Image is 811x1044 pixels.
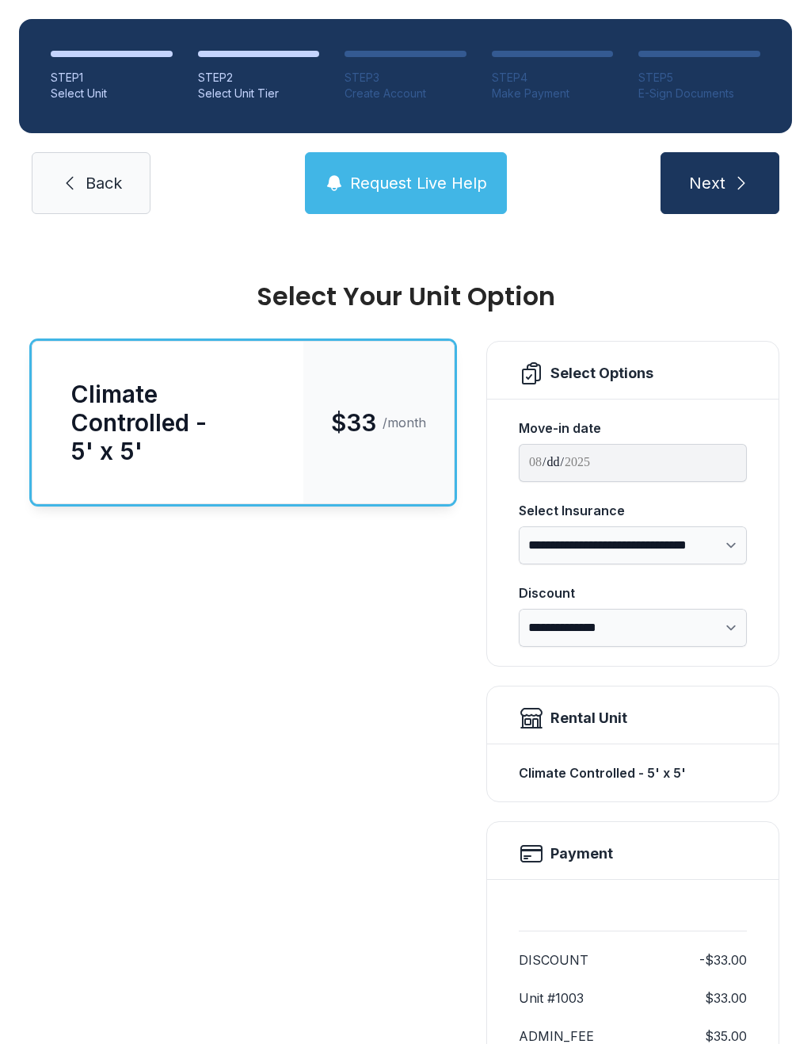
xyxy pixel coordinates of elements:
[519,989,584,1008] dt: Unit #1003
[519,950,588,969] dt: DISCOUNT
[198,70,320,86] div: STEP 2
[86,172,122,194] span: Back
[51,86,173,101] div: Select Unit
[550,362,653,384] div: Select Options
[550,843,613,865] h2: Payment
[198,86,320,101] div: Select Unit Tier
[519,419,747,438] div: Move-in date
[32,284,779,309] div: Select Your Unit Option
[331,408,376,437] span: $33
[519,501,747,520] div: Select Insurance
[70,380,265,465] div: Climate Controlled - 5' x 5'
[689,172,725,194] span: Next
[345,70,466,86] div: STEP 3
[699,950,747,969] dd: -$33.00
[492,70,614,86] div: STEP 4
[383,413,426,432] span: /month
[519,444,747,482] input: Move-in date
[519,757,747,789] div: Climate Controlled - 5' x 5'
[350,172,487,194] span: Request Live Help
[705,989,747,1008] dd: $33.00
[519,583,747,602] div: Discount
[492,86,614,101] div: Make Payment
[51,70,173,86] div: STEP 1
[638,70,760,86] div: STEP 5
[638,86,760,101] div: E-Sign Documents
[345,86,466,101] div: Create Account
[519,526,747,564] select: Select Insurance
[519,609,747,647] select: Discount
[550,707,627,729] div: Rental Unit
